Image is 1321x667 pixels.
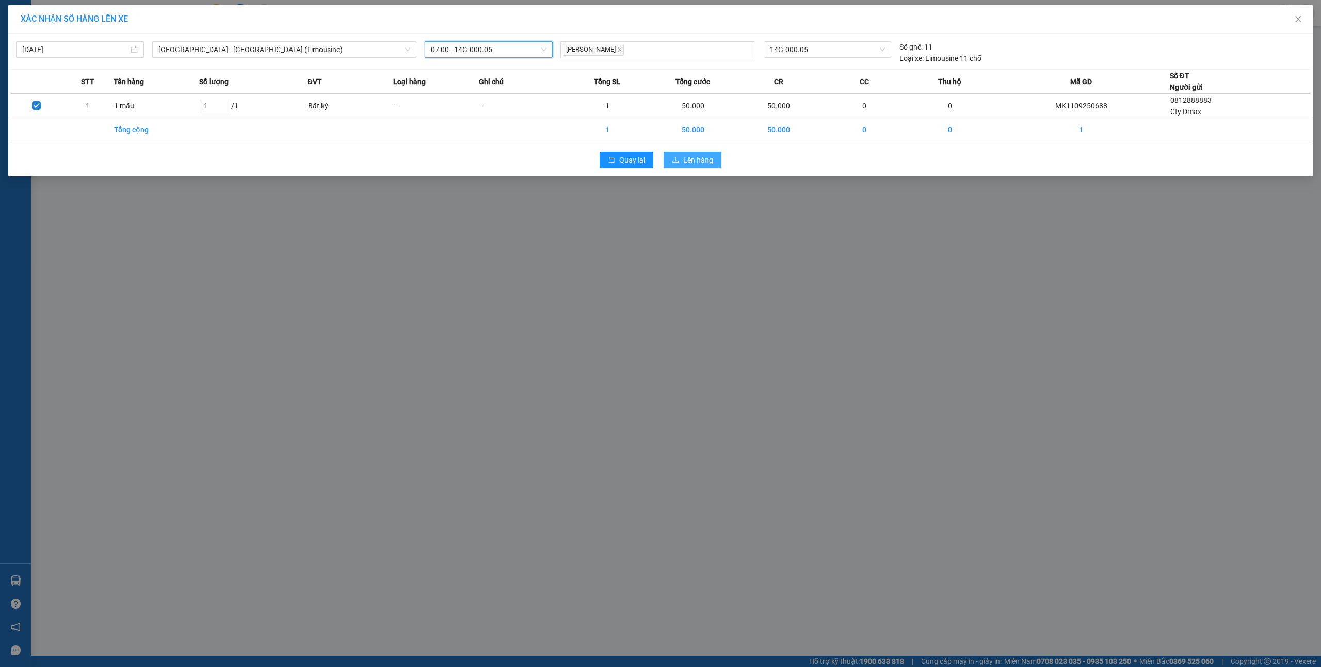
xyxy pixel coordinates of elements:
[114,94,199,118] td: 1 mẫu
[993,118,1169,141] td: 1
[650,118,736,141] td: 50.000
[600,152,653,168] button: rollbackQuay lại
[608,156,615,165] span: rollback
[62,94,114,118] td: 1
[821,118,907,141] td: 0
[114,76,144,87] span: Tên hàng
[899,53,981,64] div: Limousine 11 chỗ
[619,154,645,166] span: Quay lại
[22,44,128,55] input: 12/09/2025
[899,41,923,53] span: Số ghế:
[907,118,993,141] td: 0
[393,94,479,118] td: ---
[594,76,620,87] span: Tổng SL
[563,44,624,56] span: [PERSON_NAME]
[899,53,924,64] span: Loại xe:
[993,94,1169,118] td: MK1109250688
[938,76,961,87] span: Thu hộ
[431,42,546,57] span: 07:00 - 14G-000.05
[565,94,650,118] td: 1
[405,46,411,53] span: down
[1170,70,1203,93] div: Số ĐT Người gửi
[899,41,932,53] div: 11
[114,118,199,141] td: Tổng cộng
[1294,15,1302,23] span: close
[650,94,736,118] td: 50.000
[479,76,504,87] span: Ghi chú
[683,154,713,166] span: Lên hàng
[565,118,650,141] td: 1
[770,42,885,57] span: 14G-000.05
[1170,107,1201,116] span: Cty Dmax
[860,76,869,87] span: CC
[21,14,128,24] span: XÁC NHẬN SỐ HÀNG LÊN XE
[672,156,679,165] span: upload
[81,76,94,87] span: STT
[617,47,622,52] span: close
[1070,76,1092,87] span: Mã GD
[664,152,721,168] button: uploadLên hàng
[199,76,229,87] span: Số lượng
[308,94,393,118] td: Bất kỳ
[8,39,107,57] strong: 024 3236 3236 -
[199,94,307,118] td: / 1
[774,76,783,87] span: CR
[736,118,821,141] td: 50.000
[1170,96,1212,104] span: 0812888883
[12,69,102,97] span: Gửi hàng Hạ Long: Hotline:
[14,5,100,27] strong: Công ty TNHH Phúc Xuyên
[1284,5,1313,34] button: Close
[479,94,565,118] td: ---
[308,76,322,87] span: ĐVT
[393,76,426,87] span: Loại hàng
[8,30,107,67] span: Gửi hàng [GEOGRAPHIC_DATA]: Hotline:
[675,76,710,87] span: Tổng cước
[736,94,821,118] td: 50.000
[158,42,410,57] span: Hà Nội - Hạ Long (Limousine)
[25,49,106,67] strong: 0888 827 827 - 0848 827 827
[907,94,993,118] td: 0
[821,94,907,118] td: 0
